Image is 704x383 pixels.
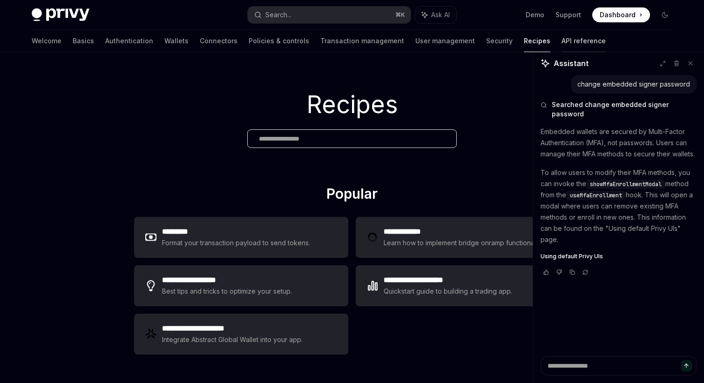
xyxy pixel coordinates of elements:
a: Security [486,30,513,52]
a: Dashboard [592,7,650,22]
span: Ask AI [431,10,450,20]
a: Demo [526,10,544,20]
span: ⌘ K [395,11,405,19]
a: Connectors [200,30,237,52]
div: Integrate Abstract Global Wallet into your app. [162,334,304,345]
button: Toggle dark mode [657,7,672,22]
a: Support [555,10,581,20]
div: Quickstart guide to building a trading app. [384,286,513,297]
button: Ask AI [415,7,456,23]
div: Search... [265,9,291,20]
a: Authentication [105,30,153,52]
a: Transaction management [320,30,404,52]
span: useMfaEnrollment [570,192,622,199]
button: Send message [681,360,692,371]
a: Welcome [32,30,61,52]
div: Best tips and tricks to optimize your setup. [162,286,293,297]
h2: Popular [134,185,570,206]
div: Format your transaction payload to send tokens. [162,237,311,249]
a: **** **** ***Learn how to implement bridge onramp functionality. [356,217,570,258]
span: showMfaEnrollmentModal [590,181,662,188]
a: User management [415,30,475,52]
a: API reference [562,30,606,52]
span: Searched change embedded signer password [552,100,697,119]
span: Using default Privy UIs [541,253,603,260]
a: **** ****Format your transaction payload to send tokens. [134,217,348,258]
span: Assistant [554,58,589,69]
div: change embedded signer password [577,80,690,89]
div: Learn how to implement bridge onramp functionality. [384,237,547,249]
button: Searched change embedded signer password [541,100,697,119]
p: To allow users to modify their MFA methods, you can invoke the method from the hook. This will op... [541,167,697,245]
a: Policies & controls [249,30,309,52]
a: Basics [73,30,94,52]
a: Recipes [524,30,550,52]
a: Using default Privy UIs [541,253,697,260]
button: Search...⌘K [248,7,411,23]
span: Dashboard [600,10,636,20]
img: dark logo [32,8,89,21]
a: Wallets [164,30,189,52]
p: Embedded wallets are secured by Multi-Factor Authentication (MFA), not passwords. Users can manag... [541,126,697,160]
